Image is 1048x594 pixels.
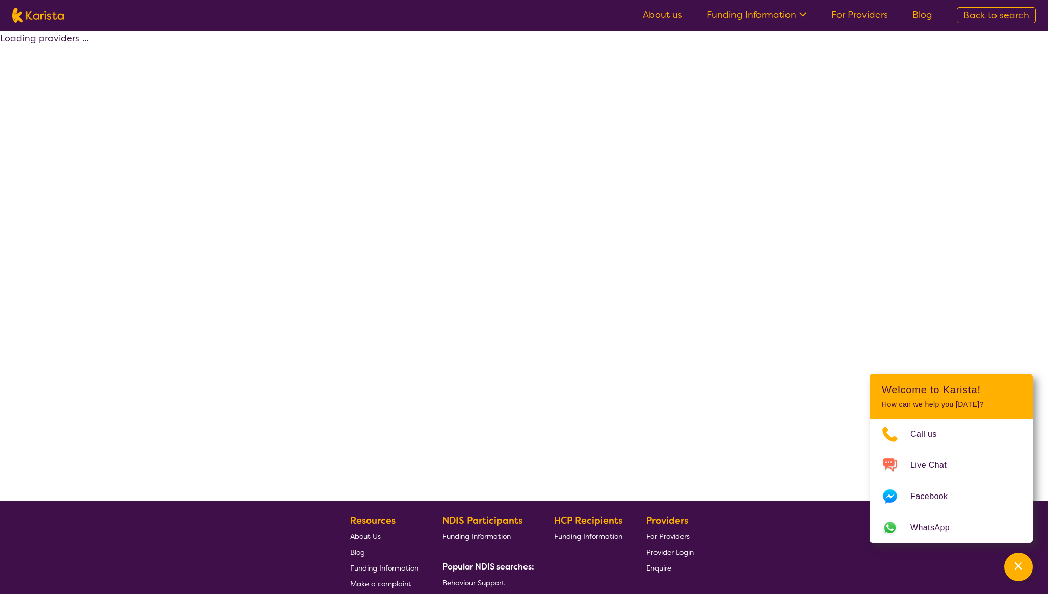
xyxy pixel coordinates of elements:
[350,514,396,527] b: Resources
[442,514,522,527] b: NDIS Participants
[646,544,694,560] a: Provider Login
[643,9,682,21] a: About us
[910,520,962,535] span: WhatsApp
[882,384,1020,396] h2: Welcome to Karista!
[882,400,1020,409] p: How can we help you [DATE]?
[350,532,381,541] span: About Us
[350,560,418,576] a: Funding Information
[646,532,690,541] span: For Providers
[646,528,694,544] a: For Providers
[12,8,64,23] img: Karista logo
[350,563,418,573] span: Funding Information
[870,512,1033,543] a: Web link opens in a new tab.
[870,374,1033,543] div: Channel Menu
[912,9,932,21] a: Blog
[442,561,534,572] b: Popular NDIS searches:
[350,579,411,588] span: Make a complaint
[442,578,505,587] span: Behaviour Support
[554,528,622,544] a: Funding Information
[706,9,807,21] a: Funding Information
[870,419,1033,543] ul: Choose channel
[646,563,671,573] span: Enquire
[442,575,530,590] a: Behaviour Support
[646,560,694,576] a: Enquire
[442,532,511,541] span: Funding Information
[646,548,694,557] span: Provider Login
[442,528,530,544] a: Funding Information
[646,514,688,527] b: Providers
[963,9,1029,21] span: Back to search
[350,576,418,591] a: Make a complaint
[1004,553,1033,581] button: Channel Menu
[554,514,622,527] b: HCP Recipients
[910,427,949,442] span: Call us
[910,458,959,473] span: Live Chat
[350,544,418,560] a: Blog
[831,9,888,21] a: For Providers
[957,7,1036,23] a: Back to search
[350,548,365,557] span: Blog
[910,489,960,504] span: Facebook
[554,532,622,541] span: Funding Information
[350,528,418,544] a: About Us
